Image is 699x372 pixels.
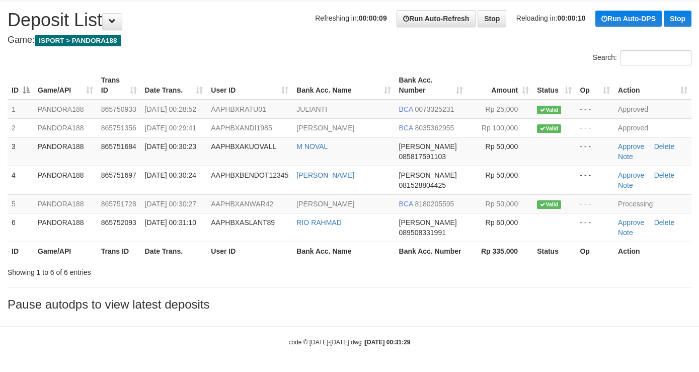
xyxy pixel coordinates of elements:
th: Action [614,242,691,260]
th: Status: activate to sort column ascending [533,71,576,100]
span: Valid transaction [537,106,561,114]
span: [DATE] 00:29:41 [145,124,196,132]
strong: 00:00:10 [558,14,586,22]
span: AAPHBXBENDOT12345 [211,171,288,179]
label: Search: [593,50,691,65]
span: AAPHBXAKUOVALL [211,142,276,151]
span: Copy 089508331991 to clipboard [399,229,446,237]
span: Copy 8035362955 to clipboard [415,124,454,132]
a: [PERSON_NAME] [296,200,354,208]
div: Showing 1 to 6 of 6 entries [8,263,284,277]
th: ID [8,242,34,260]
span: 865751356 [101,124,136,132]
span: BCA [399,105,413,113]
span: Copy 081528804425 to clipboard [399,181,446,189]
a: Stop [478,10,506,27]
td: Processing [614,194,691,213]
span: 865751697 [101,171,136,179]
th: ID: activate to sort column descending [8,71,34,100]
h3: Pause autodps to view latest deposits [8,298,691,311]
span: 865752093 [101,218,136,227]
span: [DATE] 00:30:24 [145,171,196,179]
td: Approved [614,118,691,137]
th: Game/API [34,242,97,260]
span: ISPORT > PANDORA188 [35,35,121,46]
td: - - - [576,100,614,119]
h4: Game: [8,35,691,45]
th: Bank Acc. Name: activate to sort column ascending [292,71,395,100]
a: Note [618,153,633,161]
span: Copy 0073325231 to clipboard [415,105,454,113]
th: Status [533,242,576,260]
span: Valid transaction [537,124,561,133]
span: BCA [399,124,413,132]
span: AAPHBXANDI1985 [211,124,272,132]
th: Date Trans.: activate to sort column ascending [141,71,207,100]
td: PANDORA188 [34,100,97,119]
th: Amount: activate to sort column ascending [467,71,533,100]
small: code © [DATE]-[DATE] dwg | [289,339,411,346]
span: Refreshing in: [315,14,386,22]
td: 6 [8,213,34,242]
th: User ID: activate to sort column ascending [207,71,292,100]
span: 865751684 [101,142,136,151]
span: Rp 25,000 [486,105,518,113]
td: PANDORA188 [34,137,97,166]
a: Approve [618,142,644,151]
span: Rp 50,000 [486,171,518,179]
td: - - - [576,166,614,194]
a: Delete [654,171,674,179]
span: [PERSON_NAME] [399,218,457,227]
a: [PERSON_NAME] [296,171,354,179]
a: Note [618,229,633,237]
a: Delete [654,142,674,151]
th: Trans ID [97,242,141,260]
span: Rp 50,000 [486,142,518,151]
span: [DATE] 00:30:27 [145,200,196,208]
th: Bank Acc. Number [395,242,468,260]
td: Approved [614,100,691,119]
td: PANDORA188 [34,166,97,194]
h1: Deposit List [8,10,691,30]
th: Trans ID: activate to sort column ascending [97,71,141,100]
a: Approve [618,218,644,227]
a: Run Auto-Refresh [397,10,476,27]
td: 1 [8,100,34,119]
a: Stop [664,11,691,27]
a: RIO RAHMAD [296,218,341,227]
span: AAPHBXRATU01 [211,105,266,113]
th: Date Trans. [141,242,207,260]
span: 865751728 [101,200,136,208]
td: PANDORA188 [34,194,97,213]
th: Bank Acc. Name [292,242,395,260]
th: Bank Acc. Number: activate to sort column ascending [395,71,468,100]
strong: 00:00:09 [359,14,387,22]
td: 2 [8,118,34,137]
th: Action: activate to sort column ascending [614,71,691,100]
td: - - - [576,194,614,213]
span: [PERSON_NAME] [399,142,457,151]
span: Rp 50,000 [486,200,518,208]
strong: [DATE] 00:31:29 [365,339,410,346]
a: Run Auto-DPS [595,11,662,27]
a: Delete [654,218,674,227]
input: Search: [620,50,691,65]
a: Approve [618,171,644,179]
th: Game/API: activate to sort column ascending [34,71,97,100]
td: PANDORA188 [34,213,97,242]
span: [DATE] 00:30:23 [145,142,196,151]
th: User ID [207,242,292,260]
td: 3 [8,137,34,166]
span: 865750933 [101,105,136,113]
td: - - - [576,118,614,137]
td: 4 [8,166,34,194]
td: PANDORA188 [34,118,97,137]
span: Valid transaction [537,200,561,209]
th: Op [576,242,614,260]
span: AAPHBXASLANT89 [211,218,275,227]
span: AAPHBXANWAR42 [211,200,273,208]
td: 5 [8,194,34,213]
td: - - - [576,137,614,166]
th: Op: activate to sort column ascending [576,71,614,100]
span: Copy 8180205595 to clipboard [415,200,454,208]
